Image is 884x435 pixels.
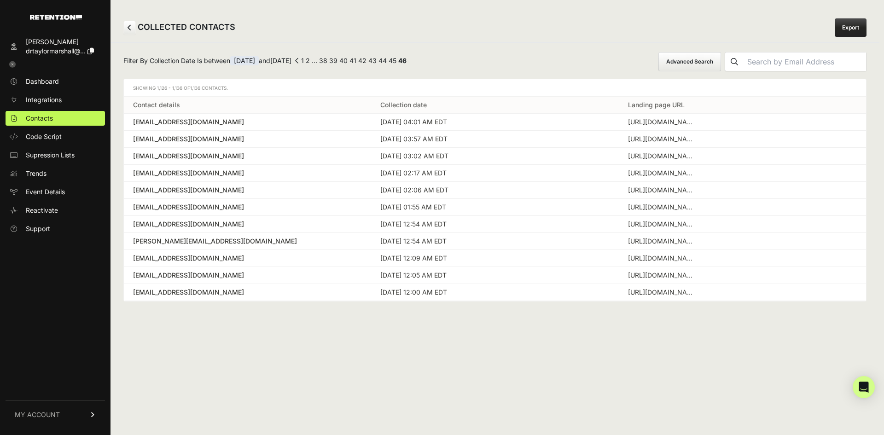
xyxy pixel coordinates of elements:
[628,288,697,297] div: https://taylormarshall.com/2017/10/top-10-catholic-halloween-ideas.html
[301,57,304,64] a: Page 1
[133,117,362,127] a: [EMAIL_ADDRESS][DOMAIN_NAME]
[133,288,362,297] a: [EMAIL_ADDRESS][DOMAIN_NAME]
[628,237,697,246] div: https://taylormarshall.com/2025/07/1228-catholics-kneel-and-receive-on-tongue-with-charlotte-bish...
[389,57,396,64] a: Page 45
[6,129,105,144] a: Code Script
[133,254,362,263] a: [EMAIL_ADDRESS][DOMAIN_NAME]
[6,35,105,58] a: [PERSON_NAME] drtaylormarshall@...
[380,101,427,109] a: Collection date
[6,74,105,89] a: Dashboard
[26,169,47,178] span: Trends
[371,216,618,233] td: [DATE] 12:54 AM EDT
[853,376,875,398] div: Open Intercom Messenger
[371,182,618,199] td: [DATE] 02:06 AM EDT
[371,250,618,267] td: [DATE] 12:09 AM EDT
[133,151,362,161] a: [EMAIL_ADDRESS][DOMAIN_NAME]
[628,186,697,195] div: https://taylormarshall.com/2006/02/st-augustine-on-mary-without-sins.html
[26,47,86,55] span: drtaylormarshall@...
[133,203,362,212] a: [EMAIL_ADDRESS][DOMAIN_NAME]
[133,168,362,178] a: [EMAIL_ADDRESS][DOMAIN_NAME]
[339,57,348,64] a: Page 40
[295,56,408,68] div: Pagination
[190,85,228,91] span: 1,136 Contacts.
[123,56,291,68] span: Filter By Collection Date Is between and
[378,57,387,64] a: Page 44
[6,111,105,126] a: Contacts
[26,37,94,46] div: [PERSON_NAME]
[628,220,697,229] div: https://taylormarshall.com/2020/09/499-fr-james-altman-interview-dr-taylor-marshall-podcast.html
[835,18,867,37] a: Export
[270,57,291,64] span: [DATE]
[26,114,53,123] span: Contacts
[628,203,697,212] div: https://taylormarshall.com/2014/10/saint-raphael-appear-new-testament.html
[26,206,58,215] span: Reactivate
[628,254,697,263] div: https://taylormarshall.com/2012/04/8-bible-verses-on-christs-descent-into.html
[26,151,75,160] span: Supression Lists
[371,267,618,284] td: [DATE] 12:05 AM EDT
[6,166,105,181] a: Trends
[349,57,356,64] a: Page 41
[6,203,105,218] a: Reactivate
[628,101,685,109] a: Landing page URL
[628,134,697,144] div: https://taylormarshall.com/2015/08/the-covenant-theology-of-the-rainbow-and-why-the-homosexual-co...
[30,15,82,20] img: Retention.com
[133,186,362,195] a: [EMAIL_ADDRESS][DOMAIN_NAME]
[133,220,362,229] a: [EMAIL_ADDRESS][DOMAIN_NAME]
[6,185,105,199] a: Event Details
[26,132,62,141] span: Code Script
[312,57,317,64] span: …
[371,114,618,131] td: [DATE] 04:01 AM EDT
[26,77,59,86] span: Dashboard
[133,85,228,91] span: Showing 1,126 - 1,136 of
[628,151,697,161] div: https://taylormarshall.com/2017/10/fall-satan-described-ezekiel-28.html
[371,131,618,148] td: [DATE] 03:57 AM EDT
[230,56,259,65] span: [DATE]
[133,134,362,144] a: [EMAIL_ADDRESS][DOMAIN_NAME]
[371,284,618,301] td: [DATE] 12:00 AM EDT
[319,57,327,64] a: Page 38
[329,57,337,64] a: Page 39
[26,187,65,197] span: Event Details
[6,93,105,107] a: Integrations
[371,233,618,250] td: [DATE] 12:54 AM EDT
[306,57,310,64] a: Page 2
[26,224,50,233] span: Support
[628,271,697,280] div: https://taylormarshall.com/2012/04/8-bible-verses-on-christs-descent-into.html
[15,410,60,419] span: MY ACCOUNT
[628,117,697,127] div: https://taylormarshall.com/2007/08/luther-on-drinking-blood-with-pope.html
[398,57,407,64] em: Page 46
[368,57,377,64] a: Page 43
[6,148,105,162] a: Supression Lists
[744,52,866,71] input: Search by Email Address
[123,21,235,35] h2: COLLECTED CONTACTS
[133,271,362,280] a: [EMAIL_ADDRESS][DOMAIN_NAME]
[371,165,618,182] td: [DATE] 02:17 AM EDT
[133,237,362,246] a: [PERSON_NAME][EMAIL_ADDRESS][DOMAIN_NAME]
[133,101,180,109] a: Contact details
[6,400,105,429] a: MY ACCOUNT
[358,57,366,64] a: Page 42
[26,95,62,104] span: Integrations
[628,168,697,178] div: https://taylormarshall.com/2010/04/marcial-maciel-refused-confession-and.html
[371,199,618,216] td: [DATE] 01:55 AM EDT
[658,52,721,71] button: Advanced Search
[6,221,105,236] a: Support
[371,148,618,165] td: [DATE] 03:02 AM EDT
